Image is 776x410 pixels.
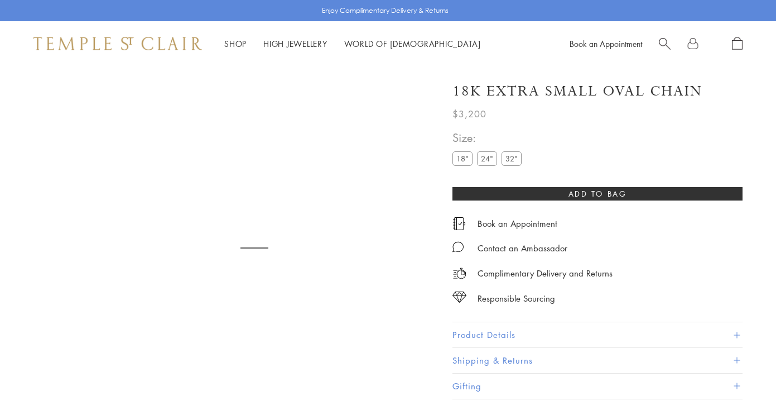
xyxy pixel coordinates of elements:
button: Add to bag [452,187,743,201]
img: icon_delivery.svg [452,266,466,280]
div: Contact an Ambassador [478,241,567,255]
label: 32" [502,151,522,165]
nav: Main navigation [224,37,481,51]
p: Enjoy Complimentary Delivery & Returns [322,5,449,16]
a: ShopShop [224,38,247,49]
label: 24" [477,151,497,165]
p: Complimentary Delivery and Returns [478,266,613,280]
span: Add to bag [568,188,627,200]
a: Book an Appointment [570,38,642,49]
div: Responsible Sourcing [478,292,555,306]
img: Temple St. Clair [33,37,202,50]
button: Gifting [452,374,743,399]
button: Shipping & Returns [452,348,743,373]
h1: 18K Extra Small Oval Chain [452,82,702,101]
button: Product Details [452,322,743,347]
img: icon_sourcing.svg [452,292,466,303]
a: Search [659,37,671,51]
a: World of [DEMOGRAPHIC_DATA]World of [DEMOGRAPHIC_DATA] [344,38,481,49]
label: 18" [452,151,473,165]
span: $3,200 [452,107,486,121]
img: MessageIcon-01_2.svg [452,241,464,252]
a: High JewelleryHigh Jewellery [263,38,327,49]
span: Size: [452,128,526,147]
a: Open Shopping Bag [732,37,743,51]
a: Book an Appointment [478,217,557,230]
img: icon_appointment.svg [452,217,466,230]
